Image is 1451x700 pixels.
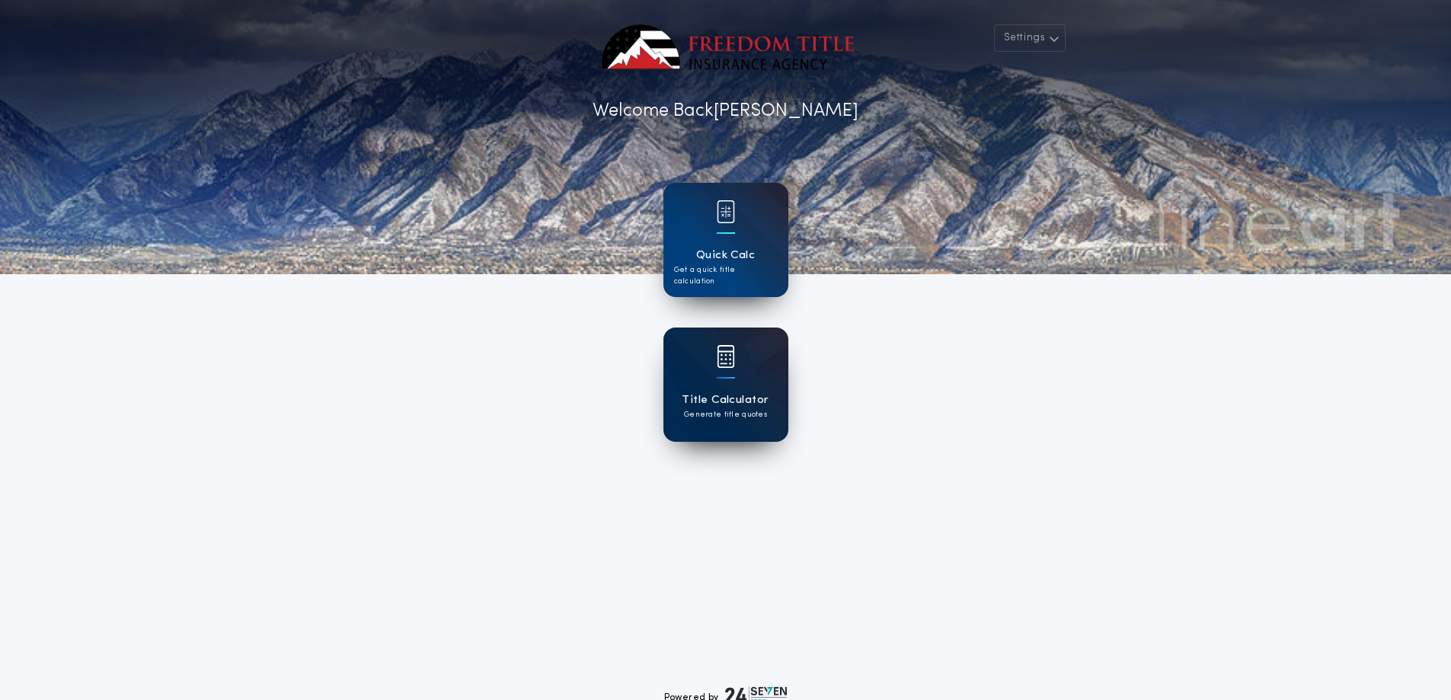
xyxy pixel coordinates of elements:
h1: Quick Calc [696,247,756,264]
img: card icon [717,345,735,368]
p: Generate title quotes [684,409,767,420]
img: account-logo [597,24,855,70]
button: Settings [994,24,1066,52]
p: Welcome Back [PERSON_NAME] [593,97,858,125]
a: card iconTitle CalculatorGenerate title quotes [663,328,788,442]
a: card iconQuick CalcGet a quick title calculation [663,183,788,297]
p: Get a quick title calculation [674,264,778,287]
h1: Title Calculator [682,392,769,409]
img: card icon [717,200,735,223]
